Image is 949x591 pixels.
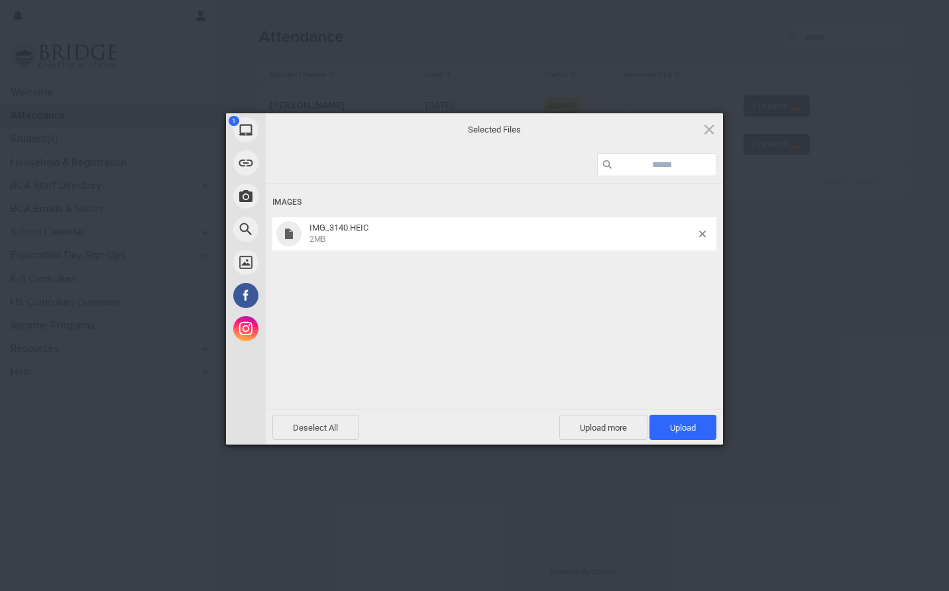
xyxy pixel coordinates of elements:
div: My Device [226,113,385,146]
div: Unsplash [226,246,385,279]
span: IMG_3140.HEIC [306,223,699,244]
span: IMG_3140.HEIC [309,223,368,233]
span: Upload [670,423,696,433]
span: Click here or hit ESC to close picker [702,122,716,136]
span: 1 [229,116,239,126]
div: Web Search [226,213,385,246]
span: Deselect All [272,415,359,440]
div: Link (URL) [226,146,385,180]
span: Upload more [559,415,647,440]
div: Images [272,190,716,215]
div: Facebook [226,279,385,312]
div: Take Photo [226,180,385,213]
span: Upload [649,415,716,440]
span: Selected Files [362,124,627,136]
span: 2MB [309,235,325,244]
div: Instagram [226,312,385,345]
